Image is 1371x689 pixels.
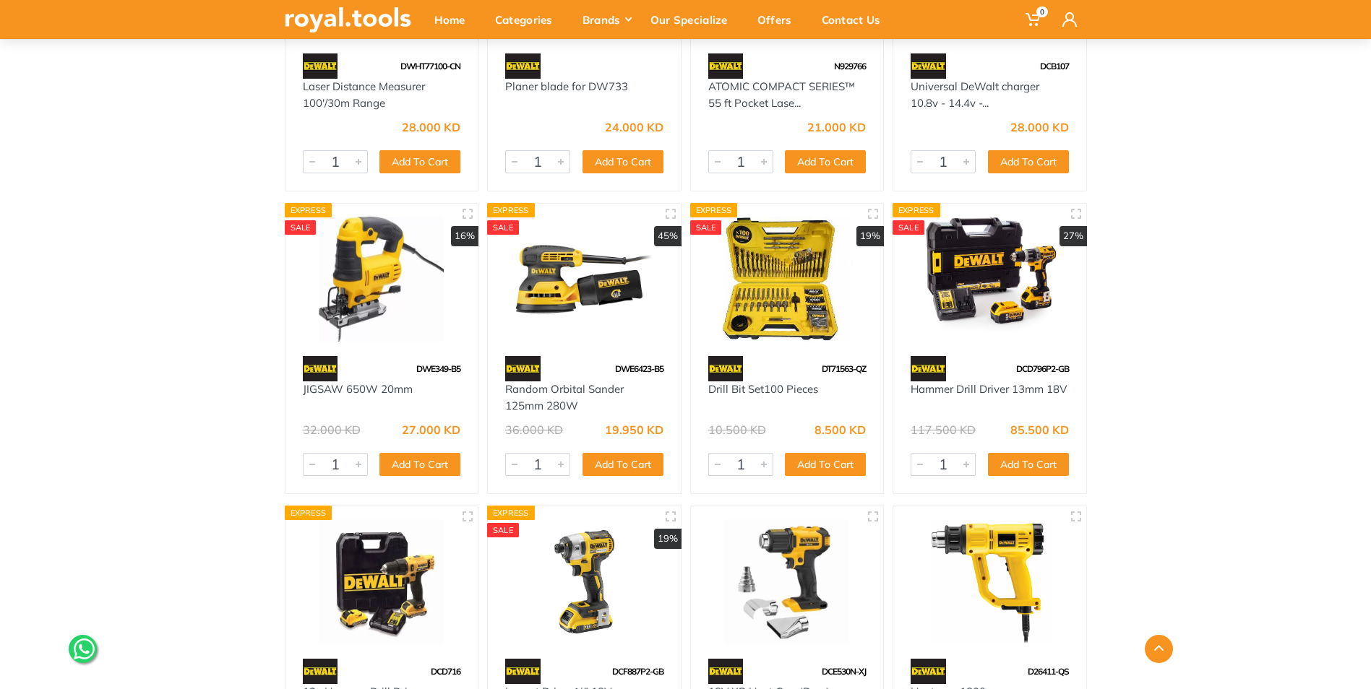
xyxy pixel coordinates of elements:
span: DCE530N-XJ [822,666,866,677]
img: 45.webp [708,53,744,79]
span: N929766 [834,61,866,71]
img: 45.webp [911,659,946,684]
span: DWE349-B5 [416,363,460,374]
div: Brands [572,4,640,35]
div: 8.500 KD [815,424,866,435]
span: DCF887P2-GB [612,666,663,677]
div: SALE [893,220,924,235]
div: Offers [747,4,812,35]
div: Express [690,203,738,217]
div: 27.000 KD [402,424,460,435]
a: Random Orbital Sander 125mm 280W [505,382,624,412]
div: Express [487,203,535,217]
button: Add To Cart [379,150,460,173]
div: SALE [690,220,722,235]
img: 45.webp [911,53,946,79]
div: 19.950 KD [605,424,663,435]
img: Royal Tools - Impact Driver ¼ [501,519,668,644]
div: 28.000 KD [402,121,460,133]
img: 45.webp [708,356,744,381]
a: Universal DeWalt charger 10.8v - 14.4v -... [911,79,1039,110]
a: Drill Bit Set100 Pieces [708,382,818,396]
div: 117.500 KD [911,424,976,435]
a: JIGSAW 650W 20mm [303,382,413,396]
div: 21.000 KD [807,121,866,133]
img: 45.webp [505,53,541,79]
div: Express [487,506,535,520]
img: Royal Tools - Heat gun 1800w [906,519,1073,644]
div: Express [893,203,940,217]
img: Royal Tools - Hammer Drill Driver 13mm 18V [906,217,1073,342]
button: Add To Cart [583,453,663,476]
button: Add To Cart [988,150,1069,173]
span: DCB107 [1040,61,1069,71]
img: Royal Tools - Random Orbital Sander 125mm 280W [501,217,668,342]
div: 24.000 KD [605,121,663,133]
button: Add To Cart [379,453,460,476]
a: Laser Distance Measurer 100'/30m Range [303,79,425,110]
div: 16% [451,226,478,246]
span: DCD796P2-GB [1016,363,1069,374]
div: 28.000 KD [1010,121,1069,133]
button: Add To Cart [785,150,866,173]
div: 19% [654,529,682,549]
button: Add To Cart [583,150,663,173]
img: Royal Tools - 12v Hammer Drill Driver [298,519,465,644]
div: Home [424,4,485,35]
img: 45.webp [505,659,541,684]
div: SALE [285,220,317,235]
img: 45.webp [303,659,338,684]
div: Our Specialize [640,4,747,35]
span: DWE6423-B5 [615,363,663,374]
div: 32.000 KD [303,424,361,435]
button: Add To Cart [988,453,1069,476]
a: ATOMIC COMPACT SERIES™ 55 ft Pocket Lase... [708,79,855,110]
a: Hammer Drill Driver 13mm 18V [911,382,1067,396]
div: Contact Us [812,4,901,35]
img: 45.webp [303,356,338,381]
span: 0 [1036,6,1048,17]
img: 45.webp [505,356,541,381]
div: 27% [1060,226,1087,246]
img: Royal Tools - JIGSAW 650W 20mm [298,217,465,342]
img: 45.webp [303,53,338,79]
div: 85.500 KD [1010,424,1069,435]
span: DT71563-QZ [822,363,866,374]
div: 19% [856,226,884,246]
img: royal.tools Logo [285,7,411,32]
span: D26411-QS [1028,666,1069,677]
a: Planer blade for DW733 [505,79,628,93]
span: DWHT77100-CN [400,61,460,71]
div: Express [285,506,332,520]
span: DCD716 [431,666,460,677]
div: SALE [487,220,519,235]
div: 10.500 KD [708,424,766,435]
button: Add To Cart [785,453,866,476]
div: 45% [654,226,682,246]
div: Express [285,203,332,217]
div: 36.000 KD [505,424,563,435]
img: Royal Tools - Drill Bit Set100 Pieces [704,217,871,342]
img: Royal Tools - 18V XR Heat Gun (Bare) [704,519,871,644]
img: 45.webp [708,659,744,684]
div: Categories [485,4,572,35]
img: 45.webp [911,356,946,381]
div: SALE [487,523,519,537]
